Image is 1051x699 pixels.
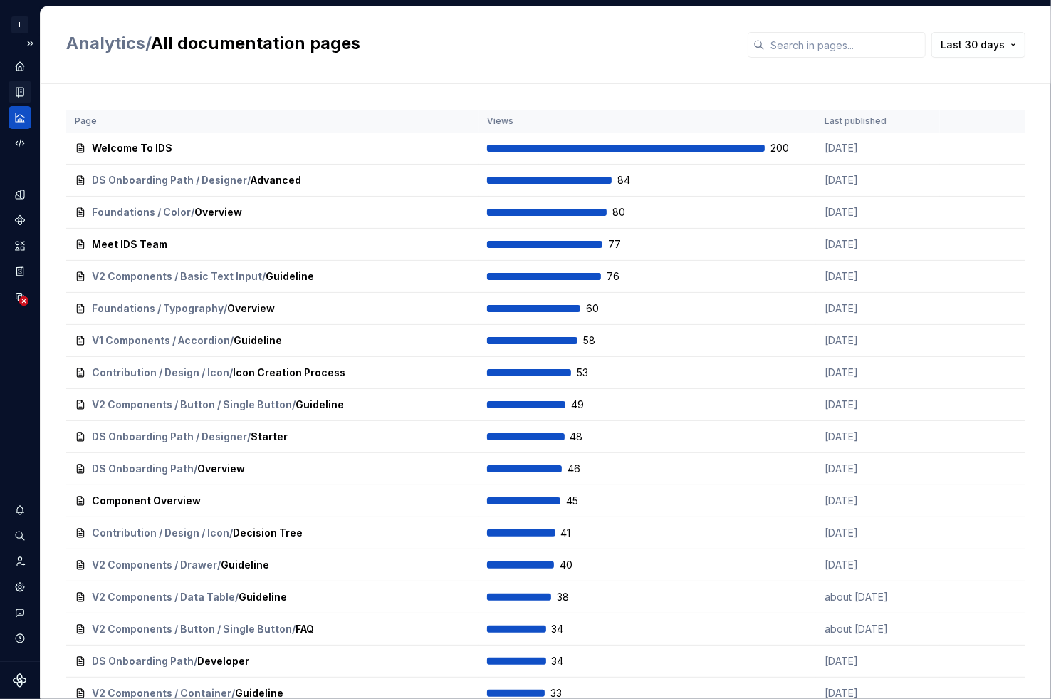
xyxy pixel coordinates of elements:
[234,333,282,348] span: Guideline
[9,601,31,624] button: Contact support
[770,141,807,155] span: 200
[586,301,623,316] span: 60
[9,209,31,232] div: Components
[566,494,603,508] span: 45
[92,205,191,219] span: Foundations / Color
[296,622,314,636] span: FAQ
[9,499,31,522] div: Notifications
[233,526,303,540] span: Decision Tree
[9,576,31,599] a: Settings
[66,33,145,53] a: Analytics
[557,590,594,604] span: 38
[92,622,292,636] span: V2 Components / Button / Single Button
[9,132,31,155] a: Code automation
[825,398,931,412] p: [DATE]
[583,333,620,348] span: 58
[92,590,235,604] span: V2 Components / Data Table
[92,301,224,316] span: Foundations / Typography
[13,673,27,688] a: Supernova Logo
[9,260,31,283] div: Storybook stories
[941,38,1005,52] span: Last 30 days
[194,462,197,476] span: /
[9,106,31,129] a: Analytics
[825,654,931,668] p: [DATE]
[9,524,31,547] button: Search ⌘K
[9,234,31,257] div: Assets
[825,558,931,572] p: [DATE]
[197,462,245,476] span: Overview
[20,33,40,53] button: Expand sidebar
[266,269,314,284] span: Guideline
[825,269,931,284] p: [DATE]
[92,333,230,348] span: V1 Components / Accordion
[825,141,931,155] p: [DATE]
[292,398,296,412] span: /
[617,173,654,187] span: 84
[239,590,287,604] span: Guideline
[197,654,249,668] span: Developer
[816,110,940,133] th: Last published
[825,173,931,187] p: [DATE]
[92,430,247,444] span: DS Onboarding Path / Designer
[92,558,217,572] span: V2 Components / Drawer
[92,173,247,187] span: DS Onboarding Path / Designer
[9,550,31,573] a: Invite team
[479,110,816,133] th: Views
[92,398,292,412] span: V2 Components / Button / Single Button
[9,183,31,206] a: Design tokens
[552,654,589,668] span: 34
[229,366,233,380] span: /
[825,462,931,476] p: [DATE]
[561,526,598,540] span: 41
[765,32,926,58] input: Search in pages...
[251,173,301,187] span: Advanced
[92,237,167,252] span: Meet IDS Team
[92,654,194,668] span: DS Onboarding Path
[825,590,931,604] p: about [DATE]
[230,333,234,348] span: /
[217,558,221,572] span: /
[825,237,931,252] p: [DATE]
[9,55,31,78] a: Home
[570,430,607,444] span: 48
[577,366,614,380] span: 53
[92,462,194,476] span: DS Onboarding Path
[296,398,344,412] span: Guideline
[229,526,233,540] span: /
[66,110,479,133] th: Page
[931,32,1025,58] button: Last 30 days
[66,33,151,53] span: /
[552,622,589,636] span: 34
[825,430,931,444] p: [DATE]
[11,16,28,33] div: I
[608,237,645,252] span: 77
[292,622,296,636] span: /
[92,141,172,155] span: Welcome To IDS
[235,590,239,604] span: /
[607,269,644,284] span: 76
[247,173,251,187] span: /
[560,558,597,572] span: 40
[66,32,731,55] h2: All documentation pages
[825,205,931,219] p: [DATE]
[262,269,266,284] span: /
[9,286,31,309] div: Data sources
[612,205,649,219] span: 80
[3,9,37,40] button: I
[191,205,194,219] span: /
[825,301,931,316] p: [DATE]
[221,558,269,572] span: Guideline
[251,430,288,444] span: Starter
[194,654,197,668] span: /
[825,494,931,508] p: [DATE]
[825,622,931,636] p: about [DATE]
[9,81,31,103] div: Documentation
